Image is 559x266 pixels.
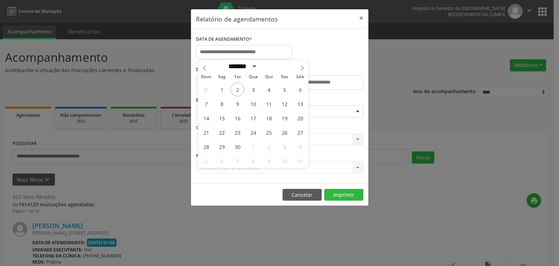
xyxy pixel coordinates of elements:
span: Outubro 9, 2025 [262,154,276,168]
span: Outubro 6, 2025 [215,154,229,168]
span: Setembro 15, 2025 [215,111,229,125]
span: Dom [198,75,214,79]
span: Outubro 7, 2025 [231,154,244,168]
span: Qui [261,75,277,79]
span: Setembro 21, 2025 [199,125,213,139]
label: CLÍNICA [196,122,216,134]
span: Setembro 30, 2025 [231,140,244,154]
span: Setembro 20, 2025 [293,111,307,125]
span: Qua [245,75,261,79]
span: Setembro 13, 2025 [293,97,307,111]
span: Outubro 11, 2025 [293,154,307,168]
label: PROFISSIONAL [196,150,228,161]
label: ESPECIALIDADE [196,95,229,106]
span: Outubro 2, 2025 [262,140,276,154]
span: Setembro 8, 2025 [215,97,229,111]
span: Seg [214,75,230,79]
span: Setembro 14, 2025 [199,111,213,125]
label: De [196,64,278,75]
input: Year [257,62,281,70]
span: Setembro 24, 2025 [246,125,260,139]
span: Setembro 4, 2025 [262,82,276,96]
span: Setembro 11, 2025 [262,97,276,111]
label: ATÉ [281,64,363,75]
select: Month [226,62,257,70]
span: Outubro 3, 2025 [278,140,291,154]
span: Agosto 31, 2025 [199,82,213,96]
span: Outubro 1, 2025 [246,140,260,154]
span: Setembro 10, 2025 [246,97,260,111]
span: Setembro 18, 2025 [262,111,276,125]
span: Outubro 4, 2025 [293,140,307,154]
span: Setembro 2, 2025 [231,82,244,96]
span: Outubro 8, 2025 [246,154,260,168]
span: Setembro 22, 2025 [215,125,229,139]
span: Outubro 5, 2025 [199,154,213,168]
span: Sex [277,75,293,79]
span: Setembro 5, 2025 [278,82,291,96]
span: Setembro 19, 2025 [278,111,291,125]
span: Setembro 25, 2025 [262,125,276,139]
span: Setembro 7, 2025 [199,97,213,111]
span: Setembro 27, 2025 [293,125,307,139]
button: Close [354,9,368,27]
span: Outubro 10, 2025 [278,154,291,168]
h5: Relatório de agendamentos [196,14,278,24]
button: Cancelar [283,189,322,201]
span: Setembro 1, 2025 [215,82,229,96]
span: Setembro 17, 2025 [246,111,260,125]
span: Setembro 28, 2025 [199,140,213,154]
button: Imprimir [324,189,363,201]
span: Setembro 9, 2025 [231,97,244,111]
span: Setembro 12, 2025 [278,97,291,111]
span: Ter [230,75,245,79]
label: DATA DE AGENDAMENTO [196,34,252,45]
span: Sáb [293,75,308,79]
span: Setembro 3, 2025 [246,82,260,96]
span: Setembro 26, 2025 [278,125,291,139]
span: Setembro 23, 2025 [231,125,244,139]
span: Setembro 6, 2025 [293,82,307,96]
span: Setembro 29, 2025 [215,140,229,154]
span: Setembro 16, 2025 [231,111,244,125]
